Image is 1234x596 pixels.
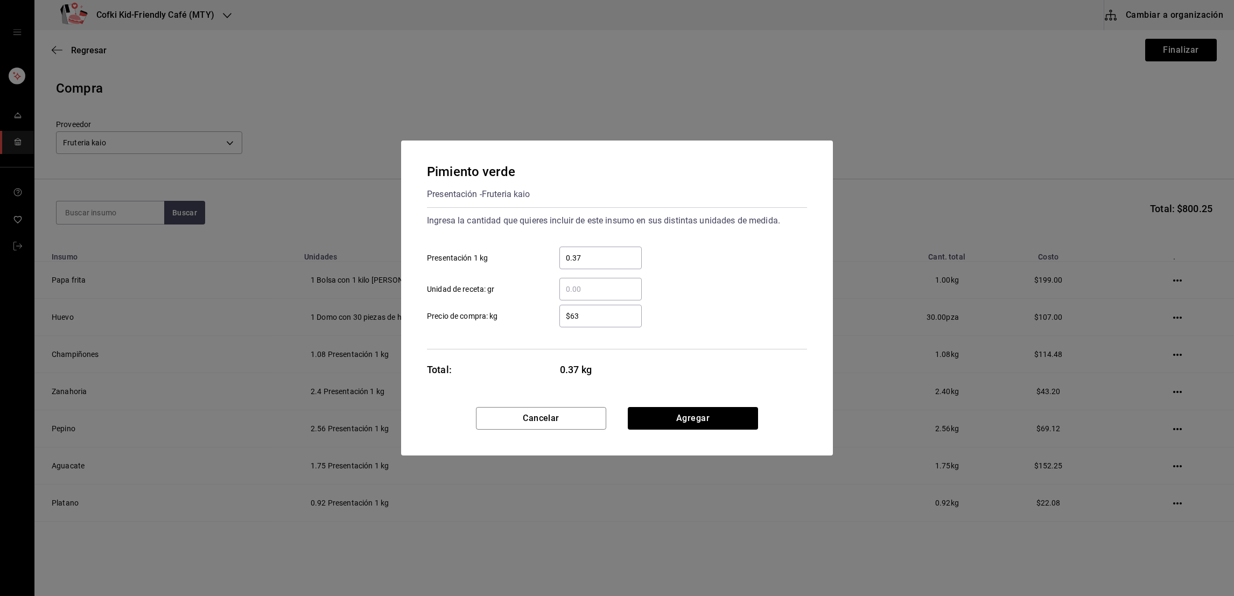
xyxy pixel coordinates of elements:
input: Presentación 1 kg [559,251,642,264]
div: Presentación - Fruteria kaio [427,186,530,203]
button: Cancelar [476,407,606,430]
button: Agregar [628,407,758,430]
div: Pimiento verde [427,162,530,181]
div: Ingresa la cantidad que quieres incluir de este insumo en sus distintas unidades de medida. [427,212,807,229]
input: Precio de compra: kg [559,310,642,322]
span: 0.37 kg [560,362,642,377]
input: Unidad de receta: gr [559,283,642,296]
span: Presentación 1 kg [427,253,488,264]
div: Total: [427,362,452,377]
span: Unidad de receta: gr [427,284,495,295]
span: Precio de compra: kg [427,311,498,322]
